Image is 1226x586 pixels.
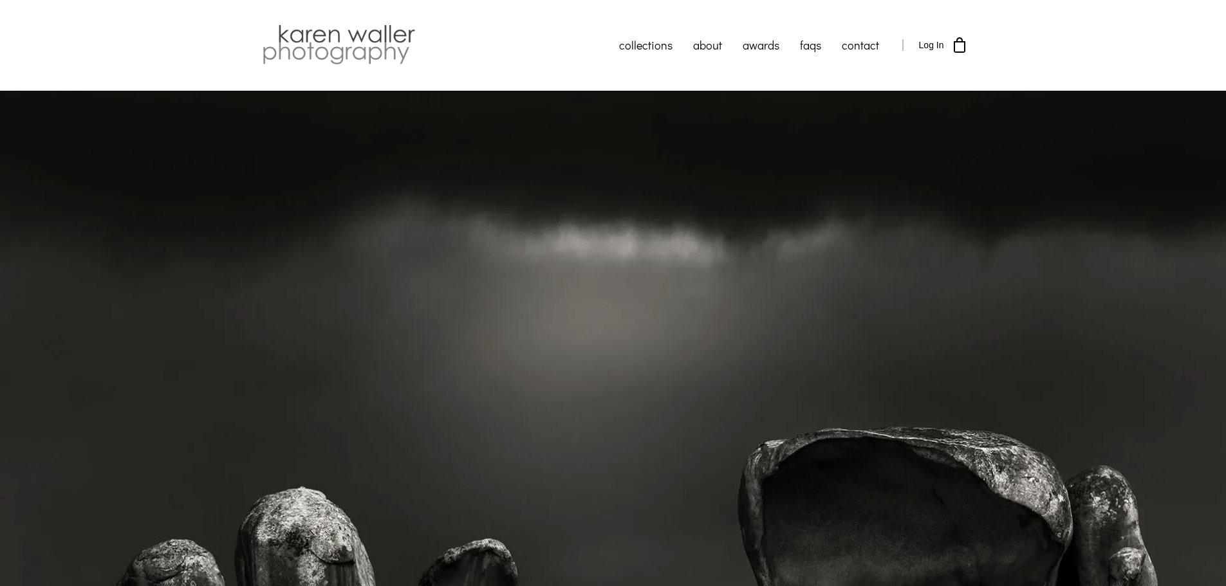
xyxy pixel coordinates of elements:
a: contact [831,29,889,61]
img: Karen Waller Photography [259,23,418,68]
a: awards [732,29,790,61]
a: about [683,29,732,61]
span: Log In [919,40,944,50]
a: faqs [790,29,831,61]
a: collections [609,29,683,61]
